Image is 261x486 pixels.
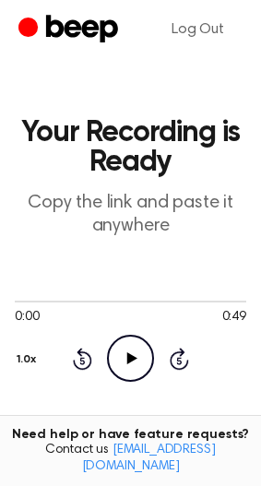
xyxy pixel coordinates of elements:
[153,7,243,52] a: Log Out
[18,12,123,48] a: Beep
[222,308,246,327] span: 0:49
[82,444,216,473] a: [EMAIL_ADDRESS][DOMAIN_NAME]
[11,443,250,475] span: Contact us
[15,308,39,327] span: 0:00
[15,118,246,177] h1: Your Recording is Ready
[15,192,246,238] p: Copy the link and paste it anywhere
[15,344,43,375] button: 1.0x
